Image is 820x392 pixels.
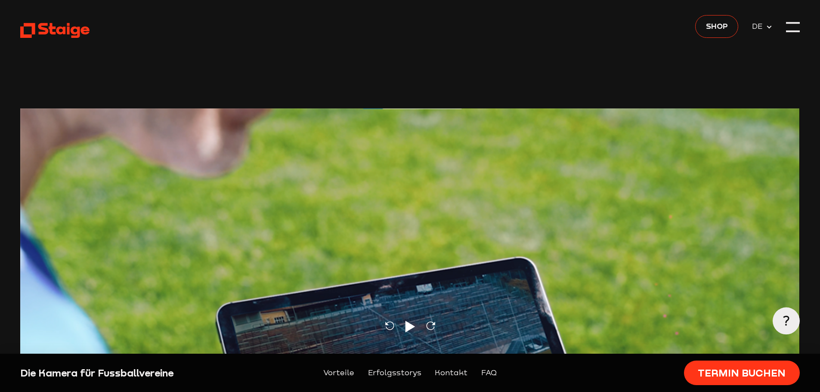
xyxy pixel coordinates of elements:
[20,366,207,380] div: Die Kamera für Fussballvereine
[706,20,728,32] span: Shop
[481,367,497,379] a: FAQ
[684,361,800,385] a: Termin buchen
[368,367,421,379] a: Erfolgsstorys
[435,367,467,379] a: Kontakt
[323,367,354,379] a: Vorteile
[695,15,738,38] a: Shop
[752,20,766,32] span: DE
